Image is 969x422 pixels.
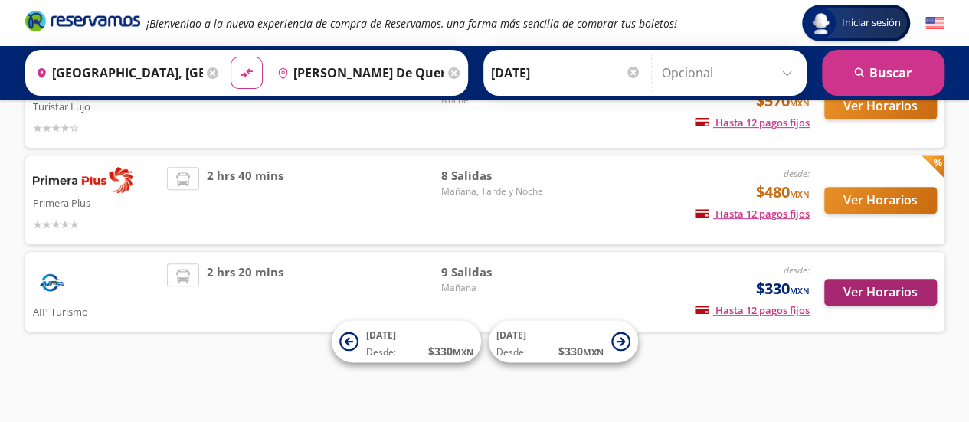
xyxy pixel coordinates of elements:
button: English [925,14,944,33]
span: $480 [756,181,810,204]
span: 2 hrs 30 mins [207,76,283,136]
p: Primera Plus [33,193,160,211]
button: Buscar [822,50,944,96]
button: Ver Horarios [824,279,937,306]
a: Brand Logo [25,9,140,37]
span: Desde: [366,345,396,359]
span: $570 [756,90,810,113]
small: MXN [790,97,810,109]
span: [DATE] [366,329,396,342]
small: MXN [583,346,604,358]
span: [DATE] [496,329,526,342]
span: $ 330 [558,343,604,359]
small: MXN [790,285,810,296]
button: Ver Horarios [824,93,937,119]
em: desde: [784,263,810,276]
small: MXN [453,346,473,358]
span: Mañana, Tarde y Noche [440,185,548,198]
button: [DATE]Desde:$330MXN [489,321,638,363]
i: Brand Logo [25,9,140,32]
span: Hasta 12 pagos fijos [695,207,810,221]
img: Primera Plus [33,167,133,193]
p: Turistar Lujo [33,97,160,115]
span: $330 [756,277,810,300]
span: 2 hrs 20 mins [207,263,283,320]
span: 8 Salidas [440,167,548,185]
button: Ver Horarios [824,187,937,214]
span: Iniciar sesión [836,15,907,31]
span: Desde: [496,345,526,359]
span: Hasta 12 pagos fijos [695,303,810,317]
em: desde: [784,167,810,180]
input: Opcional [662,54,799,92]
input: Elegir Fecha [491,54,641,92]
input: Buscar Destino [271,54,444,92]
span: 2 hrs 40 mins [207,167,283,233]
input: Buscar Origen [30,54,203,92]
span: Noche [440,93,548,107]
span: 9 Salidas [440,263,548,281]
small: MXN [790,188,810,200]
p: AIP Turismo [33,302,160,320]
em: ¡Bienvenido a la nueva experiencia de compra de Reservamos, una forma más sencilla de comprar tus... [146,16,677,31]
span: Hasta 12 pagos fijos [695,116,810,129]
img: AIP Turismo [33,263,71,302]
span: Mañana [440,281,548,295]
button: [DATE]Desde:$330MXN [332,321,481,363]
span: $ 330 [428,343,473,359]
